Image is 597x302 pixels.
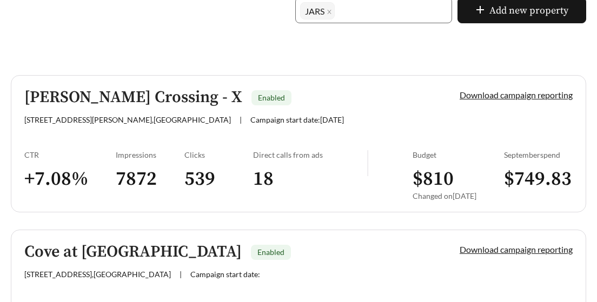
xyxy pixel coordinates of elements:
[24,115,231,124] span: [STREET_ADDRESS][PERSON_NAME] , [GEOGRAPHIC_DATA]
[184,167,253,191] h3: 539
[24,270,171,279] span: [STREET_ADDRESS] , [GEOGRAPHIC_DATA]
[24,243,242,261] h5: Cove at [GEOGRAPHIC_DATA]
[184,150,253,159] div: Clicks
[489,3,568,18] span: Add new property
[504,167,573,191] h3: $ 749.83
[413,191,504,200] div: Changed on [DATE]
[258,93,285,102] span: Enabled
[24,150,116,159] div: CTR
[11,75,586,212] a: [PERSON_NAME] Crossing - XEnabled[STREET_ADDRESS][PERSON_NAME],[GEOGRAPHIC_DATA]|Campaign start d...
[504,150,573,159] div: September spend
[413,167,504,191] h3: $ 810
[24,89,242,106] h5: [PERSON_NAME] Crossing - X
[475,5,485,17] span: plus
[240,115,242,124] span: |
[250,115,344,124] span: Campaign start date: [DATE]
[24,167,116,191] h3: + 7.08 %
[413,150,504,159] div: Budget
[190,270,260,279] span: Campaign start date:
[253,150,367,159] div: Direct calls from ads
[460,244,573,254] a: Download campaign reporting
[257,247,284,257] span: Enabled
[367,150,368,176] img: line
[116,167,184,191] h3: 7872
[305,6,324,16] span: JARS
[327,9,332,15] span: close
[116,150,184,159] div: Impressions
[180,270,182,279] span: |
[460,90,573,100] a: Download campaign reporting
[253,167,367,191] h3: 18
